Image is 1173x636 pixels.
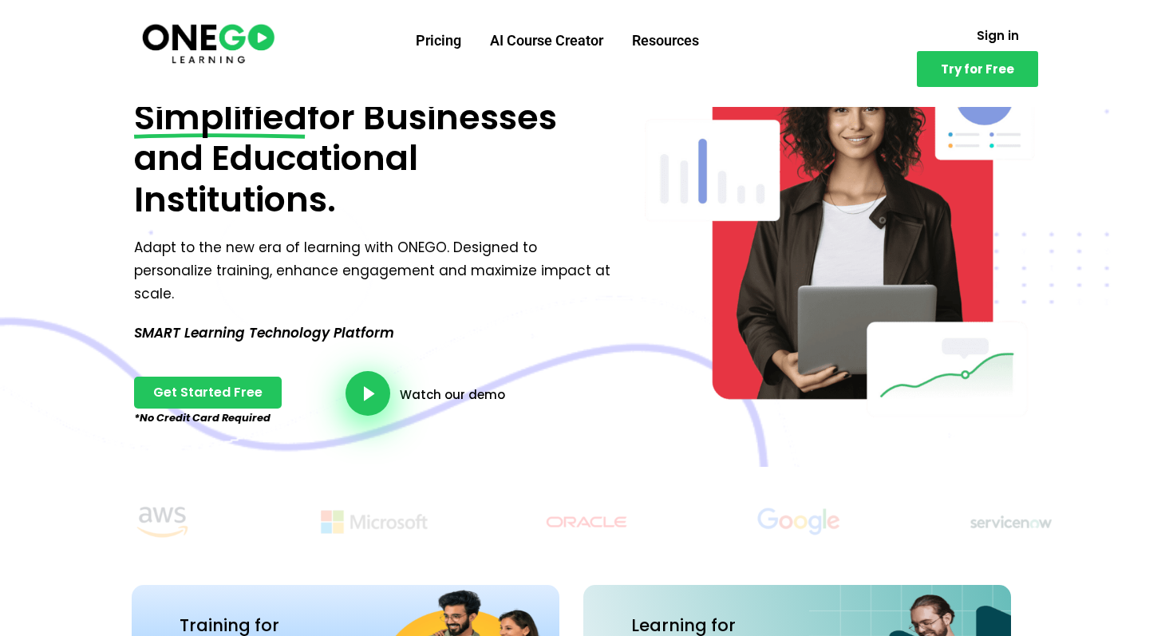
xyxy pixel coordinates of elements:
[153,386,263,399] span: Get Started Free
[618,20,713,61] a: Resources
[958,20,1038,51] a: Sign in
[134,236,617,306] p: Adapt to the new era of learning with ONEGO. Designed to personalize training, enhance engagement...
[134,93,557,223] span: for Businesses and Educational Institutions.
[713,499,885,545] img: Title
[476,20,618,61] a: AI Course Creator
[134,97,307,139] span: Simplified
[76,499,248,545] img: Title
[401,20,476,61] a: Pricing
[288,499,460,545] img: Title
[917,51,1038,87] a: Try for Free
[400,389,505,401] a: Watch our demo
[346,371,390,416] a: video-button
[500,499,673,545] img: Title
[134,377,282,409] a: Get Started Free
[134,410,271,425] em: *No Credit Card Required
[977,30,1019,41] span: Sign in
[925,499,1097,545] img: Title
[134,322,617,345] p: SMART Learning Technology Platform
[941,63,1014,75] span: Try for Free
